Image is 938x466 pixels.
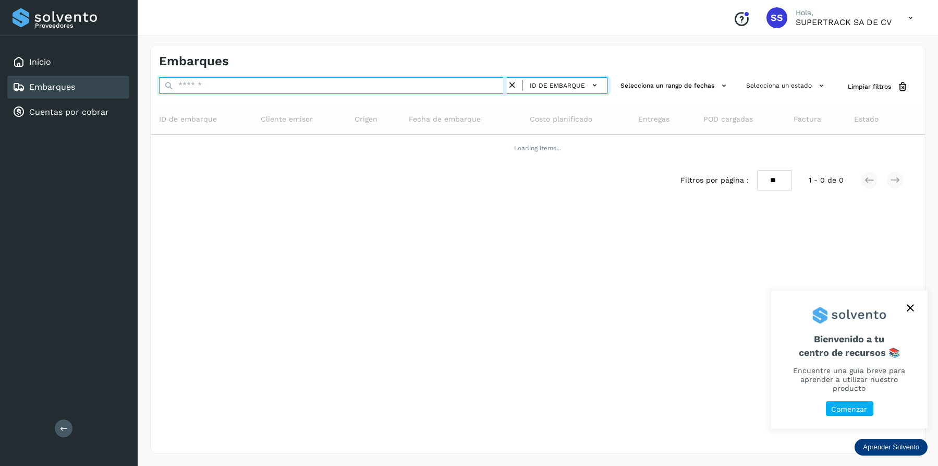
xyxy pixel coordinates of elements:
[784,333,915,358] span: Bienvenido a tu
[29,57,51,67] a: Inicio
[159,114,217,125] span: ID de embarque
[151,135,925,162] td: Loading items...
[742,77,831,94] button: Selecciona un estado
[355,114,377,125] span: Origen
[261,114,313,125] span: Cliente emisor
[771,291,928,428] div: Aprender Solvento
[680,175,749,186] span: Filtros por página :
[638,114,669,125] span: Entregas
[35,22,125,29] p: Proveedores
[839,77,917,97] button: Limpiar filtros
[855,439,928,456] div: Aprender Solvento
[409,114,481,125] span: Fecha de embarque
[784,366,915,392] p: Encuentre una guía breve para aprender a utilizar nuestro producto
[796,17,892,27] p: SUPERTRACK SA DE CV
[7,76,129,99] div: Embarques
[29,82,75,92] a: Embarques
[809,175,844,186] span: 1 - 0 de 0
[7,101,129,124] div: Cuentas por cobrar
[159,54,229,69] h4: Embarques
[854,114,879,125] span: Estado
[832,405,868,414] p: Comenzar
[703,114,753,125] span: POD cargadas
[794,114,821,125] span: Factura
[826,401,873,416] button: Comenzar
[784,347,915,359] p: centro de recursos 📚
[7,51,129,74] div: Inicio
[863,443,919,451] p: Aprender Solvento
[848,82,891,91] span: Limpiar filtros
[527,78,603,93] button: ID de embarque
[903,300,918,316] button: close,
[796,8,892,17] p: Hola,
[616,77,734,94] button: Selecciona un rango de fechas
[530,114,592,125] span: Costo planificado
[530,81,585,90] span: ID de embarque
[29,107,109,117] a: Cuentas por cobrar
